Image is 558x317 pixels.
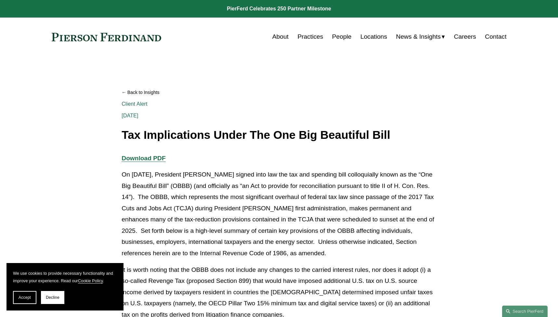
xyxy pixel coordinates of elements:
a: Download PDF [122,155,165,162]
a: folder dropdown [396,31,445,43]
a: About [272,31,289,43]
p: We use cookies to provide necessary functionality and improve your experience. Read our . [13,270,117,284]
button: Accept [13,291,36,304]
a: Locations [360,31,387,43]
a: Practices [297,31,323,43]
a: People [332,31,352,43]
a: Contact [485,31,506,43]
a: Search this site [502,306,548,317]
a: Careers [454,31,476,43]
p: On [DATE], President [PERSON_NAME] signed into law the tax and spending bill colloquially known a... [122,169,436,259]
button: Decline [41,291,64,304]
a: Back to Insights [122,87,436,98]
span: News & Insights [396,31,441,43]
section: Cookie banner [6,263,123,310]
span: Decline [46,295,59,300]
a: Cookie Policy [78,278,103,283]
span: Accept [19,295,31,300]
span: [DATE] [122,113,138,118]
h1: Tax Implications Under The One Big Beautiful Bill [122,129,436,141]
a: Client Alert [122,101,147,107]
